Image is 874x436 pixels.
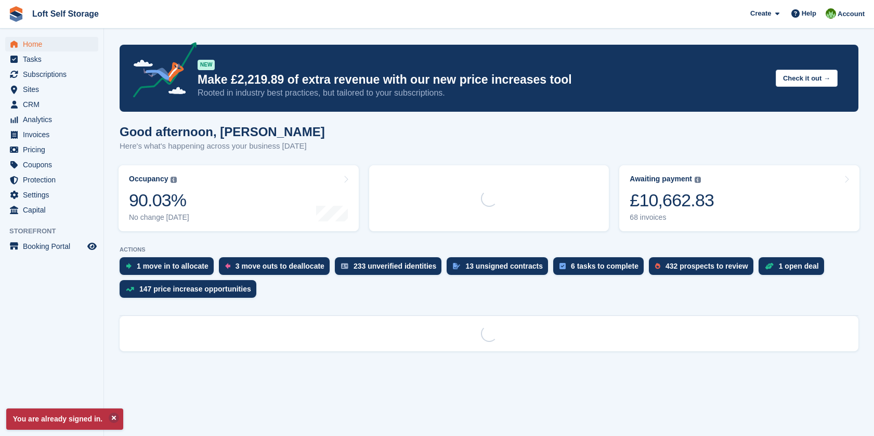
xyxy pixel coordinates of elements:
[5,157,98,172] a: menu
[23,203,85,217] span: Capital
[779,262,819,270] div: 1 open deal
[236,262,324,270] div: 3 move outs to deallocate
[5,97,98,112] a: menu
[5,82,98,97] a: menu
[765,262,774,270] img: deal-1b604bf984904fb50ccaf53a9ad4b4a5d6e5aea283cecdc64d6e3604feb123c2.svg
[23,97,85,112] span: CRM
[5,203,98,217] a: menu
[5,67,98,82] a: menu
[23,52,85,67] span: Tasks
[120,140,325,152] p: Here's what's happening across your business [DATE]
[695,177,701,183] img: icon-info-grey-7440780725fd019a000dd9b08b2336e03edf1995a4989e88bcd33f0948082b44.svg
[335,257,447,280] a: 233 unverified identities
[126,287,134,292] img: price_increase_opportunities-93ffe204e8149a01c8c9dc8f82e8f89637d9d84a8eef4429ea346261dce0b2c0.svg
[129,213,189,222] div: No change [DATE]
[465,262,543,270] div: 13 unsigned contracts
[8,6,24,22] img: stora-icon-8386f47178a22dfd0bd8f6a31ec36ba5ce8667c1dd55bd0f319d3a0aa187defe.svg
[129,175,168,183] div: Occupancy
[124,42,197,101] img: price-adjustments-announcement-icon-8257ccfd72463d97f412b2fc003d46551f7dbcb40ab6d574587a9cd5c0d94...
[119,165,359,231] a: Occupancy 90.03% No change [DATE]
[5,52,98,67] a: menu
[86,240,98,253] a: Preview store
[219,257,335,280] a: 3 move outs to deallocate
[23,157,85,172] span: Coupons
[129,190,189,211] div: 90.03%
[120,246,858,253] p: ACTIONS
[553,257,649,280] a: 6 tasks to complete
[630,175,692,183] div: Awaiting payment
[630,190,714,211] div: £10,662.83
[630,213,714,222] div: 68 invoices
[453,263,460,269] img: contract_signature_icon-13c848040528278c33f63329250d36e43548de30e8caae1d1a13099fd9432cc5.svg
[137,262,208,270] div: 1 move in to allocate
[198,87,767,99] p: Rooted in industry best practices, but tailored to your subscriptions.
[759,257,829,280] a: 1 open deal
[23,82,85,97] span: Sites
[5,239,98,254] a: menu
[571,262,638,270] div: 6 tasks to complete
[838,9,865,19] span: Account
[5,112,98,127] a: menu
[619,165,859,231] a: Awaiting payment £10,662.83 68 invoices
[23,142,85,157] span: Pricing
[5,37,98,51] a: menu
[23,67,85,82] span: Subscriptions
[341,263,348,269] img: verify_identity-adf6edd0f0f0b5bbfe63781bf79b02c33cf7c696d77639b501bdc392416b5a36.svg
[447,257,553,280] a: 13 unsigned contracts
[23,173,85,187] span: Protection
[23,188,85,202] span: Settings
[120,280,262,303] a: 147 price increase opportunities
[198,72,767,87] p: Make £2,219.89 of extra revenue with our new price increases tool
[28,5,103,22] a: Loft Self Storage
[750,8,771,19] span: Create
[826,8,836,19] img: James Johnson
[655,263,660,269] img: prospect-51fa495bee0391a8d652442698ab0144808aea92771e9ea1ae160a38d050c398.svg
[139,285,251,293] div: 147 price increase opportunities
[9,226,103,236] span: Storefront
[5,188,98,202] a: menu
[5,127,98,142] a: menu
[666,262,748,270] div: 432 prospects to review
[802,8,816,19] span: Help
[23,37,85,51] span: Home
[198,60,215,70] div: NEW
[5,173,98,187] a: menu
[5,142,98,157] a: menu
[225,263,230,269] img: move_outs_to_deallocate_icon-f764333ba52eb49d3ac5e1228854f67142a1ed5810a6f6cc68b1a99e826820c5.svg
[171,177,177,183] img: icon-info-grey-7440780725fd019a000dd9b08b2336e03edf1995a4989e88bcd33f0948082b44.svg
[776,70,838,87] button: Check it out →
[354,262,437,270] div: 233 unverified identities
[649,257,759,280] a: 432 prospects to review
[23,127,85,142] span: Invoices
[559,263,566,269] img: task-75834270c22a3079a89374b754ae025e5fb1db73e45f91037f5363f120a921f8.svg
[23,112,85,127] span: Analytics
[126,263,132,269] img: move_ins_to_allocate_icon-fdf77a2bb77ea45bf5b3d319d69a93e2d87916cf1d5bf7949dd705db3b84f3ca.svg
[6,408,123,430] p: You are already signed in.
[23,239,85,254] span: Booking Portal
[120,257,219,280] a: 1 move in to allocate
[120,125,325,139] h1: Good afternoon, [PERSON_NAME]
